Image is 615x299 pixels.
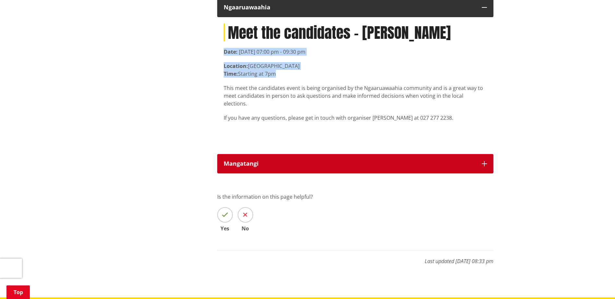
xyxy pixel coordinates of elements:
p: This meet the candidates event is being organised by the Ngaaruawaahia community and is a great w... [224,84,487,107]
p: If you have any questions, please get in touch with organiser [PERSON_NAME] at 027 277 2238. [224,114,487,122]
a: Top [6,285,30,299]
p: Is the information on this page helpful? [217,193,493,201]
button: Mangatangi [217,154,493,173]
p: Last updated [DATE] 08:33 pm [217,250,493,265]
p: [GEOGRAPHIC_DATA] Starting at 7pm [224,62,487,78]
strong: Location: [224,62,248,70]
time: [DATE] 07:00 pm - 09:30 pm [239,48,305,55]
div: Ngaaruawaahia [224,4,475,11]
span: Yes [217,226,233,231]
strong: Time: [224,70,238,77]
h1: Meet the candidates - [PERSON_NAME] [224,24,487,41]
iframe: Messenger Launcher [585,272,609,295]
div: Mangatangi [224,161,475,167]
strong: Date: [224,48,238,55]
span: No [238,226,253,231]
